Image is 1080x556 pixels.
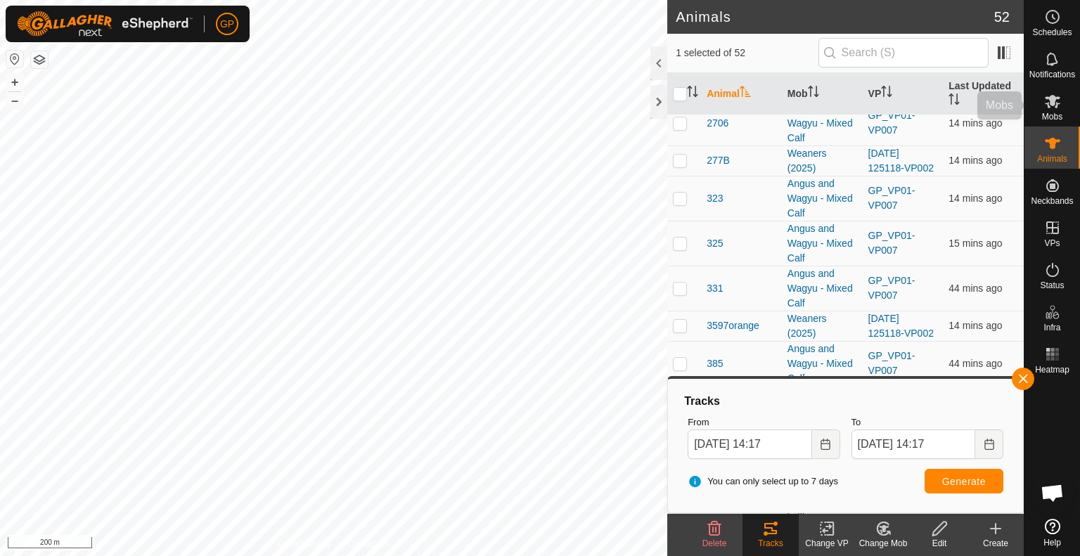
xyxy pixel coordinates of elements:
span: 5 Sept 2025, 2:02 pm [949,320,1002,331]
span: 385 [707,356,723,371]
span: 325 [707,236,723,251]
span: 5 Sept 2025, 2:01 pm [949,155,1002,166]
button: Map Layers [31,51,48,68]
th: Mob [782,73,863,115]
a: [DATE] 125118-VP002 [868,148,934,174]
span: 5 Sept 2025, 2:01 pm [949,193,1002,204]
div: Angus and Wagyu - Mixed Calf [787,266,857,311]
div: Angus and Wagyu - Mixed Calf [787,101,857,146]
span: 52 [994,6,1010,27]
div: Angus and Wagyu - Mixed Calf [787,342,857,386]
span: 5 Sept 2025, 1:31 pm [949,358,1002,369]
p-sorticon: Activate to sort [881,88,892,99]
span: VPs [1044,239,1060,247]
span: 5 Sept 2025, 2:01 pm [949,238,1002,249]
span: 2706 [707,116,728,131]
span: 277B [707,153,730,168]
span: You can only select up to 7 days [688,474,838,489]
div: Angus and Wagyu - Mixed Calf [787,176,857,221]
a: GP_VP01-VP007 [868,275,915,301]
span: Neckbands [1031,197,1073,205]
th: Last Updated [943,73,1024,115]
span: Generate [942,476,986,487]
p-sorticon: Activate to sort [808,88,819,99]
button: Choose Date [975,429,1003,459]
button: + [6,74,23,91]
p-sorticon: Activate to sort [687,88,698,99]
div: Change Mob [855,537,911,550]
span: GP [220,17,234,32]
span: Mobs [1042,112,1062,121]
span: Status [1040,281,1064,290]
p-sorticon: Activate to sort [740,88,751,99]
p-sorticon: Activate to sort [949,96,960,107]
span: 5 Sept 2025, 2:01 pm [949,117,1002,129]
div: Edit [911,537,967,550]
img: Gallagher Logo [17,11,193,37]
th: Animal [701,73,782,115]
button: Reset Map [6,51,23,67]
h2: Animals [676,8,994,25]
button: – [6,92,23,109]
div: Create [967,537,1024,550]
button: Choose Date [812,429,840,459]
span: 3597orange [707,318,759,333]
span: 323 [707,191,723,206]
a: Open chat [1031,472,1074,514]
input: Search (S) [818,38,989,67]
div: Weaners (2025) [787,146,857,176]
div: Tracks [742,537,799,550]
a: [DATE] 125118-VP002 [868,313,934,339]
span: 1 selected of 52 [676,46,818,60]
span: Schedules [1032,28,1072,37]
a: Contact Us [347,538,389,550]
span: Delete [702,538,727,548]
a: GP_VP01-VP007 [868,230,915,256]
div: Tracks [682,393,1009,410]
a: GP_VP01-VP007 [868,185,915,211]
div: Change VP [799,537,855,550]
a: Help [1024,513,1080,552]
a: Privacy Policy [278,538,331,550]
span: Animals [1037,155,1067,163]
th: VP [863,73,944,115]
span: Heatmap [1035,366,1069,374]
span: Infra [1043,323,1060,332]
label: To [851,415,1003,429]
a: GP_VP01-VP007 [868,350,915,376]
button: Generate [925,469,1003,493]
div: Weaners (2025) [787,311,857,341]
div: Angus and Wagyu - Mixed Calf [787,221,857,266]
span: 5 Sept 2025, 1:31 pm [949,283,1002,294]
label: From [688,415,840,429]
span: 331 [707,281,723,296]
span: Help [1043,538,1061,547]
span: Notifications [1029,70,1075,79]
